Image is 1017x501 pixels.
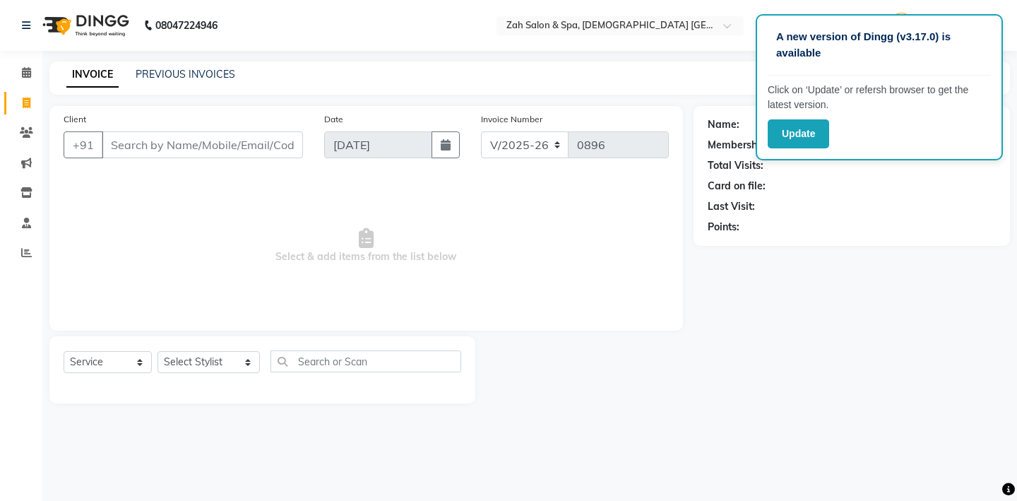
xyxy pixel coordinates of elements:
[64,175,669,317] span: Select & add items from the list below
[708,158,763,173] div: Total Visits:
[155,6,218,45] b: 08047224946
[776,29,982,61] p: A new version of Dingg (v3.17.0) is available
[270,350,461,372] input: Search or Scan
[36,6,133,45] img: logo
[64,113,86,126] label: Client
[102,131,303,158] input: Search by Name/Mobile/Email/Code
[708,179,766,194] div: Card on file:
[768,119,829,148] button: Update
[64,131,103,158] button: +91
[708,117,739,132] div: Name:
[66,62,119,88] a: INVOICE
[136,68,235,81] a: PREVIOUS INVOICES
[481,113,542,126] label: Invoice Number
[324,113,343,126] label: Date
[708,220,739,235] div: Points:
[708,199,755,214] div: Last Visit:
[768,83,991,112] p: Click on ‘Update’ or refersh browser to get the latest version.
[708,138,769,153] div: Membership:
[889,13,914,37] img: Zah Sinquirem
